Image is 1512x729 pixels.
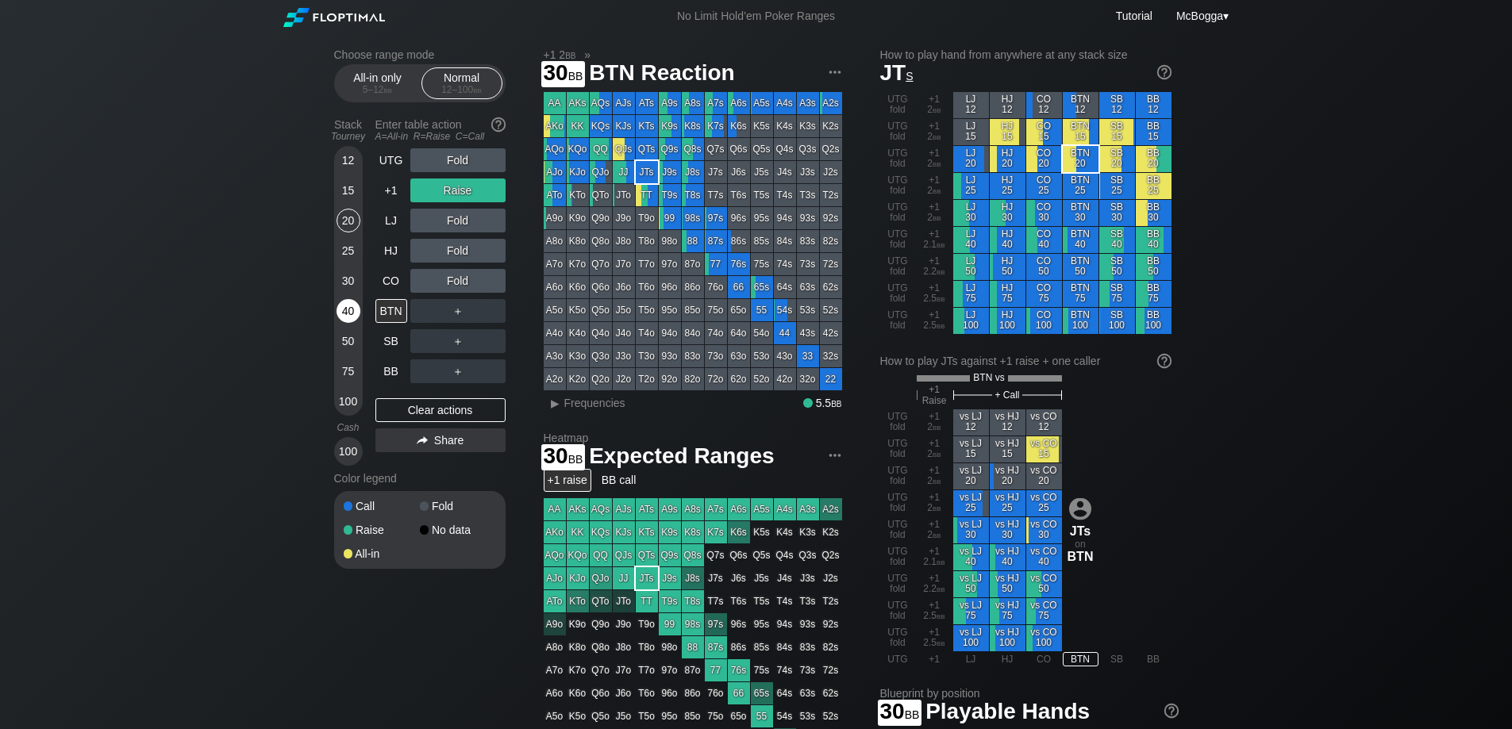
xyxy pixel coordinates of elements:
[820,92,842,114] div: A2s
[774,207,796,229] div: 94s
[567,92,589,114] div: AKs
[613,138,635,160] div: QJs
[820,138,842,160] div: Q2s
[797,299,819,321] div: 53s
[613,253,635,275] div: J7o
[797,253,819,275] div: 73s
[1163,702,1180,719] img: help.32db89a4.svg
[590,322,612,344] div: Q4o
[375,178,407,202] div: +1
[590,299,612,321] div: Q5o
[337,239,360,263] div: 25
[705,299,727,321] div: 75o
[728,276,750,298] div: 66
[410,178,506,202] div: Raise
[1172,7,1231,25] div: ▾
[613,161,635,183] div: JJ
[1026,146,1062,172] div: CO 20
[933,104,941,115] span: bb
[544,322,566,344] div: A4o
[826,447,844,464] img: ellipsis.fd386fe8.svg
[544,161,566,183] div: AJo
[344,501,420,512] div: Call
[375,329,407,353] div: SB
[567,230,589,252] div: K8o
[544,276,566,298] div: A6o
[1026,173,1062,199] div: CO 25
[953,254,989,280] div: LJ 50
[682,299,704,321] div: 85o
[682,207,704,229] div: 98s
[728,322,750,344] div: 64o
[337,329,360,353] div: 50
[705,184,727,206] div: T7s
[375,148,407,172] div: UTG
[567,207,589,229] div: K9o
[1069,497,1091,520] img: icon-avatar.b40e07d9.svg
[797,184,819,206] div: T3s
[990,92,1025,118] div: HJ 12
[375,112,506,148] div: Enter table action
[1136,119,1172,145] div: BB 15
[1063,281,1098,307] div: BTN 75
[751,253,773,275] div: 75s
[728,253,750,275] div: 76s
[751,138,773,160] div: Q5s
[751,276,773,298] div: 65s
[705,207,727,229] div: 97s
[774,276,796,298] div: 64s
[820,299,842,321] div: 52s
[490,116,507,133] img: help.32db89a4.svg
[1116,10,1152,22] a: Tutorial
[613,115,635,137] div: KJs
[953,281,989,307] div: LJ 75
[1063,173,1098,199] div: BTN 25
[659,322,681,344] div: 94o
[576,48,599,61] span: »
[880,119,916,145] div: UTG fold
[544,230,566,252] div: A8o
[682,115,704,137] div: K8s
[1063,146,1098,172] div: BTN 20
[636,184,658,206] div: TT
[682,230,704,252] div: 88
[797,161,819,183] div: J3s
[1099,92,1135,118] div: SB 12
[1156,63,1173,81] img: help.32db89a4.svg
[636,276,658,298] div: T6o
[420,524,496,535] div: No data
[820,161,842,183] div: J2s
[751,92,773,114] div: A5s
[728,138,750,160] div: Q6s
[682,253,704,275] div: 87o
[728,230,750,252] div: 86s
[1099,119,1135,145] div: SB 15
[636,92,658,114] div: ATs
[990,200,1025,226] div: HJ 30
[728,299,750,321] div: 65o
[990,173,1025,199] div: HJ 25
[613,322,635,344] div: J4o
[1136,281,1172,307] div: BB 75
[410,299,506,323] div: ＋
[705,161,727,183] div: J7s
[880,173,916,199] div: UTG fold
[613,207,635,229] div: J9o
[917,227,952,253] div: +1 2.1
[544,207,566,229] div: A9o
[682,92,704,114] div: A8s
[613,92,635,114] div: AJs
[797,138,819,160] div: Q3s
[1026,254,1062,280] div: CO 50
[774,299,796,321] div: 54s
[917,308,952,334] div: +1 2.5
[1026,92,1062,118] div: CO 12
[659,230,681,252] div: 98o
[636,115,658,137] div: KTs
[659,253,681,275] div: 97o
[1136,92,1172,118] div: BB 12
[283,8,385,27] img: Floptimal logo
[1099,200,1135,226] div: SB 30
[613,345,635,367] div: J3o
[917,281,952,307] div: +1 2.5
